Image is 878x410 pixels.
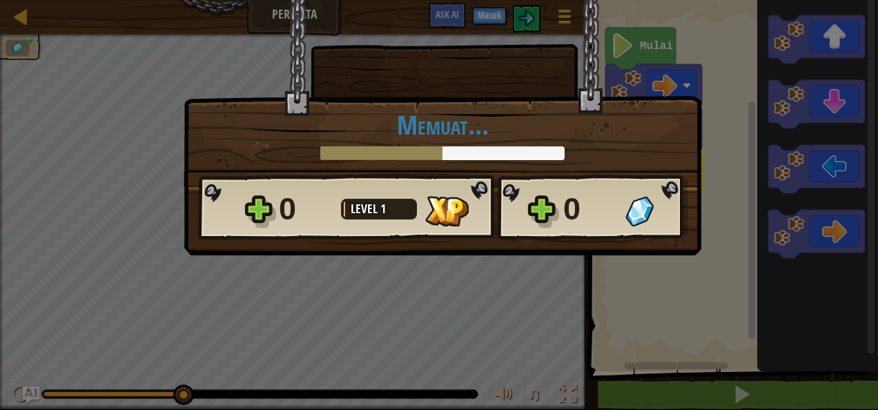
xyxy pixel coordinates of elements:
img: Permata Didapat [625,196,654,226]
span: 1 [380,200,386,217]
span: Level [351,200,380,217]
img: XP Didapat [425,196,469,226]
h1: Memuat... [198,110,687,139]
div: 0 [563,187,617,231]
div: 0 [279,187,333,231]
